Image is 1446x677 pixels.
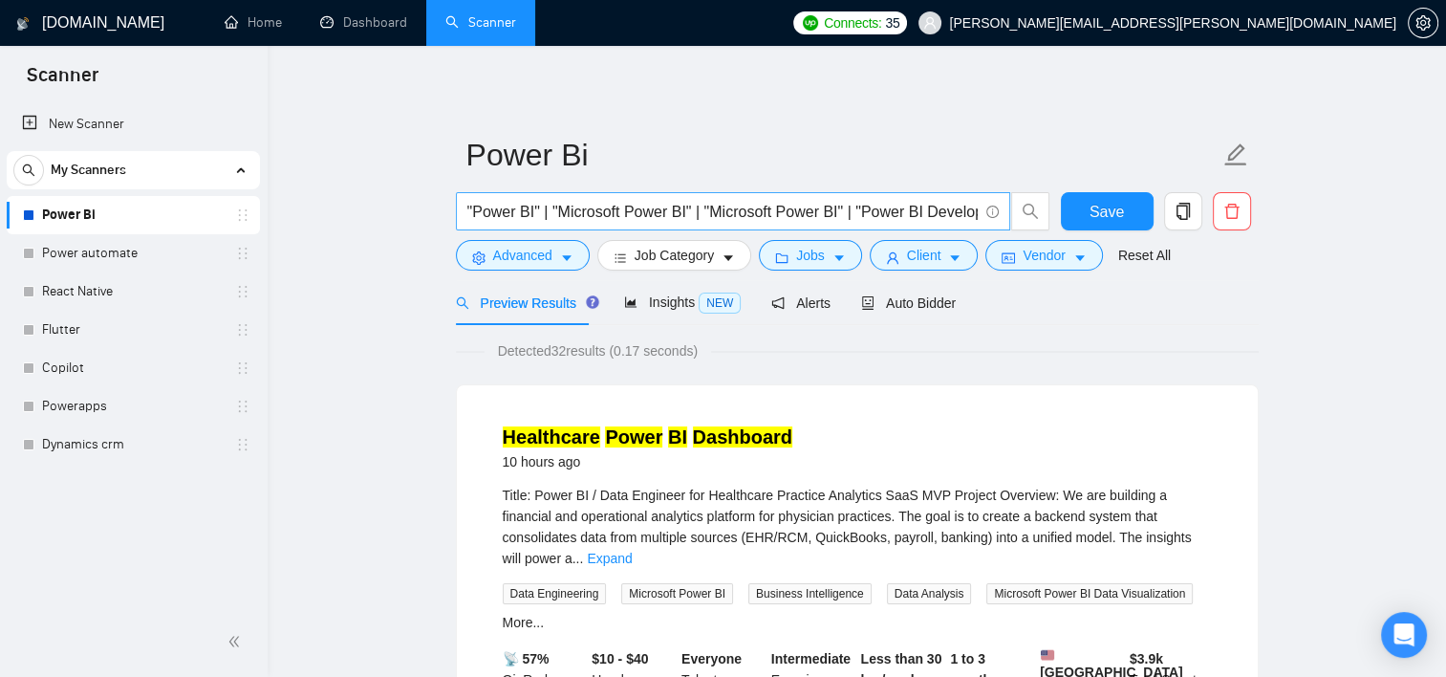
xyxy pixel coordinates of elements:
span: robot [861,296,874,310]
span: search [456,296,469,310]
button: copy [1164,192,1202,230]
span: holder [235,399,250,414]
mark: BI [668,426,687,448]
span: search [1012,203,1048,220]
span: setting [1409,15,1437,31]
a: setting [1408,15,1438,31]
span: NEW [699,293,741,314]
a: Power Bi [42,196,224,234]
span: holder [235,437,250,452]
div: Title: Power BI / Data Engineer for Healthcare Practice Analytics SaaS MVP Project Overview: We a... [503,485,1212,569]
span: Alerts [771,295,831,311]
span: holder [235,360,250,376]
a: Powerapps [42,387,224,426]
span: Business Intelligence [748,583,872,604]
b: $10 - $40 [592,651,648,666]
span: caret-down [948,251,961,265]
b: 📡 57% [503,651,550,666]
span: ... [572,551,584,566]
span: bars [614,251,627,265]
span: Preview Results [456,295,594,311]
button: barsJob Categorycaret-down [597,240,751,271]
span: holder [235,207,250,223]
a: homeHome [225,14,282,31]
button: setting [1408,8,1438,38]
span: area-chart [624,295,637,309]
img: logo [16,9,30,39]
input: Search Freelance Jobs... [467,200,978,224]
span: caret-down [560,251,573,265]
div: 10 hours ago [503,450,792,473]
div: Open Intercom Messenger [1381,612,1427,658]
span: caret-down [1073,251,1087,265]
mark: Healthcare [503,426,600,448]
span: Scanner [11,61,114,101]
span: Jobs [796,245,825,266]
button: Save [1061,192,1154,230]
span: Data Analysis [887,583,972,604]
span: user [923,16,937,30]
span: holder [235,284,250,299]
a: Copilot [42,349,224,387]
span: Title: Power BI / Data Engineer for Healthcare Practice Analytics SaaS MVP Project Overview: We a... [503,488,1192,566]
button: folderJobscaret-down [759,240,862,271]
span: Microsoft Power BI Data Visualization [986,583,1193,604]
a: Expand [587,551,632,566]
li: New Scanner [7,105,260,143]
span: Auto Bidder [861,295,956,311]
a: Dynamics crm [42,426,224,464]
a: Reset All [1118,245,1171,266]
a: dashboardDashboard [320,14,407,31]
span: Detected 32 results (0.17 seconds) [485,340,711,361]
span: Connects: [824,12,881,33]
span: Advanced [493,245,552,266]
span: holder [235,246,250,261]
input: Scanner name... [466,131,1219,179]
b: Intermediate [771,651,851,666]
span: setting [472,251,486,265]
mark: Power [605,426,662,448]
button: idcardVendorcaret-down [985,240,1102,271]
span: delete [1214,203,1250,220]
span: edit [1223,142,1248,167]
span: caret-down [722,251,735,265]
li: My Scanners [7,151,260,464]
span: caret-down [832,251,846,265]
a: New Scanner [22,105,245,143]
span: Vendor [1023,245,1065,266]
span: Insights [624,295,741,310]
button: search [1011,192,1049,230]
mark: Dashboard [693,426,792,448]
button: delete [1213,192,1251,230]
a: More... [503,615,545,630]
span: Job Category [635,245,714,266]
span: folder [775,251,788,265]
a: searchScanner [445,14,516,31]
span: 35 [885,12,899,33]
span: idcard [1002,251,1015,265]
div: Tooltip anchor [584,294,601,311]
span: Microsoft Power BI [621,583,733,604]
span: notification [771,296,785,310]
button: userClientcaret-down [870,240,979,271]
span: double-left [227,632,247,651]
span: search [14,164,43,177]
a: Power automate [42,234,224,273]
span: holder [235,322,250,338]
span: copy [1165,203,1201,220]
b: $ 3.9k [1130,651,1163,666]
button: search [13,155,44,186]
button: settingAdvancedcaret-down [456,240,590,271]
img: 🇺🇸 [1041,648,1054,662]
span: info-circle [986,206,999,218]
span: user [886,251,899,265]
span: My Scanners [51,151,126,189]
a: Flutter [42,311,224,349]
a: React Native [42,273,224,311]
b: Everyone [681,651,742,666]
span: Client [907,245,941,266]
a: Healthcare Power BI Dashboard [503,426,792,448]
span: Save [1090,200,1124,224]
span: Data Engineering [503,583,607,604]
img: upwork-logo.png [803,15,818,31]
